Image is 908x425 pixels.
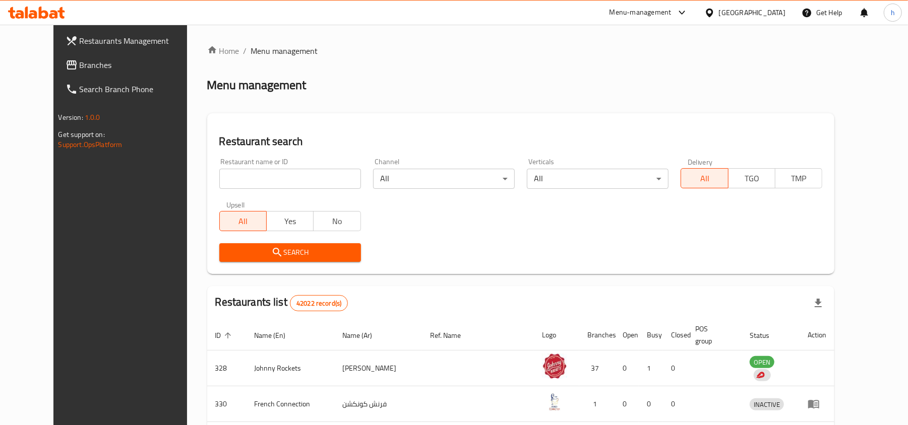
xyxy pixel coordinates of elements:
td: 0 [615,386,639,422]
td: 0 [663,350,687,386]
span: Get support on: [58,128,105,141]
th: Action [800,320,834,350]
span: 1.0.0 [85,111,100,124]
div: Export file [806,291,830,315]
td: French Connection [247,386,335,422]
button: Search [219,243,361,262]
a: Search Branch Phone [57,77,205,101]
td: 0 [663,386,687,422]
span: h [891,7,895,18]
td: 328 [207,350,247,386]
th: Busy [639,320,663,350]
span: No [318,214,356,229]
h2: Menu management [207,77,307,93]
span: Version: [58,111,83,124]
a: Support.OpsPlatform [58,138,123,151]
td: Johnny Rockets [247,350,335,386]
button: TGO [728,168,775,188]
div: Indicates that the vendor menu management has been moved to DH Catalog service [754,369,771,381]
span: Name (Ar) [342,329,385,341]
span: Status [750,329,782,341]
span: All [224,214,263,229]
label: Delivery [688,158,713,165]
div: Total records count [290,295,348,311]
h2: Restaurant search [219,134,823,149]
span: Search [227,246,353,259]
img: Johnny Rockets [542,353,567,379]
img: delivery hero logo [756,371,765,380]
span: Menu management [251,45,318,57]
div: All [373,169,515,189]
th: Logo [534,320,579,350]
td: 1 [579,386,615,422]
button: TMP [775,168,822,188]
a: Home [207,45,239,57]
label: Upsell [226,201,245,208]
div: Menu-management [610,7,672,19]
input: Search for restaurant name or ID.. [219,169,361,189]
td: 330 [207,386,247,422]
span: Ref. Name [430,329,474,341]
span: All [685,171,724,186]
nav: breadcrumb [207,45,835,57]
td: 37 [579,350,615,386]
span: Yes [271,214,310,229]
div: All [527,169,669,189]
td: فرنش كونكشن [334,386,422,422]
button: All [219,211,267,231]
td: 1 [639,350,663,386]
span: TGO [733,171,771,186]
span: OPEN [750,357,774,368]
button: Yes [266,211,314,231]
td: 0 [615,350,639,386]
h2: Restaurants list [215,295,348,311]
button: No [313,211,360,231]
th: Branches [579,320,615,350]
span: ID [215,329,234,341]
span: INACTIVE [750,399,784,410]
li: / [244,45,247,57]
div: [GEOGRAPHIC_DATA] [719,7,785,18]
span: Name (En) [255,329,299,341]
a: Branches [57,53,205,77]
span: Restaurants Management [80,35,197,47]
span: Search Branch Phone [80,83,197,95]
th: Open [615,320,639,350]
a: Restaurants Management [57,29,205,53]
div: Menu [808,398,826,410]
td: [PERSON_NAME] [334,350,422,386]
span: Branches [80,59,197,71]
span: 42022 record(s) [290,299,347,308]
img: French Connection [542,389,567,414]
button: All [681,168,728,188]
th: Closed [663,320,687,350]
td: 0 [639,386,663,422]
span: POS group [695,323,730,347]
div: OPEN [750,356,774,368]
span: TMP [779,171,818,186]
